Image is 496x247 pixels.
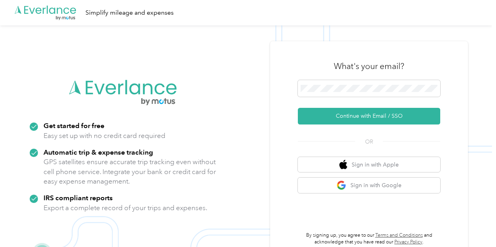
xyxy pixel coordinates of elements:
[334,61,404,72] h3: What's your email?
[298,178,440,193] button: google logoSign in with Google
[298,232,440,246] p: By signing up, you agree to our and acknowledge that you have read our .
[298,108,440,124] button: Continue with Email / SSO
[85,8,174,18] div: Simplify mileage and expenses
[339,160,347,170] img: apple logo
[394,239,422,245] a: Privacy Policy
[44,121,104,130] strong: Get started for free
[44,148,153,156] strong: Automatic trip & expense tracking
[44,157,216,186] p: GPS satellites ensure accurate trip tracking even without cell phone service. Integrate your bank...
[44,203,207,213] p: Export a complete record of your trips and expenses.
[44,131,165,141] p: Easy set up with no credit card required
[375,232,423,238] a: Terms and Conditions
[337,180,346,190] img: google logo
[298,157,440,172] button: apple logoSign in with Apple
[44,193,113,202] strong: IRS compliant reports
[355,138,383,146] span: OR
